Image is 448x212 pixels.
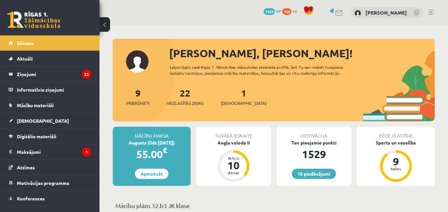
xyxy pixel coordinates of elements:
[386,156,406,167] div: 9
[9,129,91,144] a: Digitālie materiāli
[113,146,191,162] div: 55.00
[365,9,407,16] a: [PERSON_NAME]
[126,87,149,106] a: 9Priekšmeti
[196,127,271,139] div: Tuvākā ieskaite
[354,10,361,17] img: Roberta Visocka
[17,102,54,108] span: Mācību materiāli
[163,146,167,155] span: €
[196,139,271,146] div: Angļu valoda II
[126,100,149,106] span: Priekšmeti
[9,82,91,97] a: Informatīvie ziņojumi
[196,139,271,183] a: Angļu valoda II Atlicis 10 dienas
[9,144,91,159] a: Maksājumi1
[9,175,91,191] a: Motivācijas programma
[9,98,91,113] a: Mācību materiāli
[282,8,291,15] span: 150
[9,113,91,128] a: [DEMOGRAPHIC_DATA]
[135,169,168,179] a: Apmaksāt
[386,167,406,171] div: balles
[17,195,45,201] span: Konferences
[264,8,275,15] span: 1529
[82,148,91,156] i: 1
[264,8,281,14] a: 1529 mP
[357,139,435,146] div: Sports un veselība
[17,66,91,82] legend: Ziņojumi
[17,56,33,62] span: Aktuāli
[17,118,69,124] span: [DEMOGRAPHIC_DATA]
[357,127,435,139] div: Pēdējā atzīme
[7,12,60,28] a: Rīgas 1. Tālmācības vidusskola
[17,180,69,186] span: Motivācijas programma
[221,87,267,106] a: 1[DEMOGRAPHIC_DATA]
[9,35,91,51] a: Sākums
[292,169,336,179] a: 10 piedāvājumi
[9,51,91,66] a: Aktuāli
[170,64,363,76] div: Laipni lūgts savā Rīgas 1. Tālmācības vidusskolas skolnieka profilā. Šeit Tu vari redzēt tuvojošo...
[277,127,352,139] div: Motivācija
[17,40,34,46] span: Sākums
[357,139,435,183] a: Sports un veselība 9 balles
[224,156,243,160] div: Atlicis
[166,100,204,106] span: Neizlasītās ziņas
[166,87,204,106] a: 22Neizlasītās ziņas
[224,160,243,171] div: 10
[115,201,432,210] p: Mācību plāns 12.b3 JK klase
[224,171,243,175] div: dienas
[17,164,35,170] span: Atzīmes
[113,127,191,139] div: Mācību maksa
[17,82,91,97] legend: Informatīvie ziņojumi
[277,139,352,146] div: Tev pieejamie punkti
[169,45,435,61] div: [PERSON_NAME], [PERSON_NAME]!
[17,144,91,159] legend: Maksājumi
[17,133,56,139] span: Digitālie materiāli
[113,139,191,146] div: Augusts (līdz [DATE])
[221,100,267,106] span: [DEMOGRAPHIC_DATA]
[82,70,91,79] i: 22
[277,146,352,162] div: 1529
[282,8,300,14] a: 150 xp
[276,8,281,14] span: mP
[9,191,91,206] a: Konferences
[9,66,91,82] a: Ziņojumi22
[9,160,91,175] a: Atzīmes
[292,8,297,14] span: xp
